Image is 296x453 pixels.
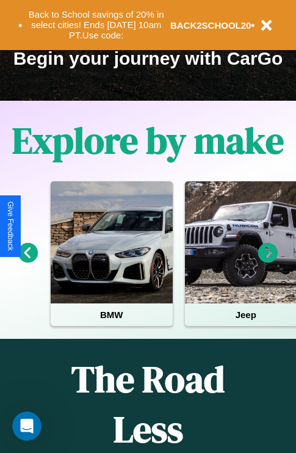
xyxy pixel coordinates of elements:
h1: Explore by make [12,115,284,165]
h4: BMW [51,303,173,326]
iframe: Intercom live chat [12,411,42,441]
b: BACK2SCHOOL20 [170,20,251,31]
button: Back to School savings of 20% in select cities! Ends [DATE] 10am PT.Use code: [23,6,170,44]
div: Give Feedback [6,201,15,251]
